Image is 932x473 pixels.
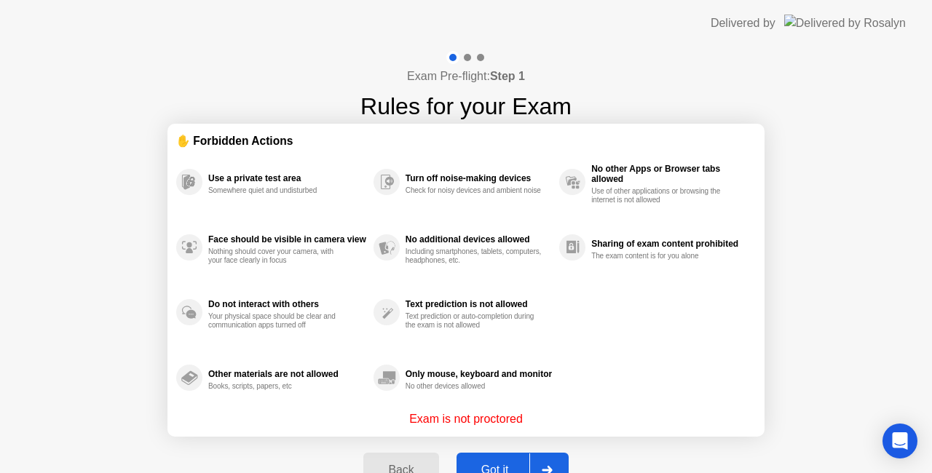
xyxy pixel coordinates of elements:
[406,173,552,183] div: Turn off noise-making devices
[406,234,552,245] div: No additional devices allowed
[406,299,552,309] div: Text prediction is not allowed
[407,68,525,85] h4: Exam Pre-flight:
[406,247,543,265] div: Including smartphones, tablets, computers, headphones, etc.
[406,312,543,330] div: Text prediction or auto-completion during the exam is not allowed
[406,369,552,379] div: Only mouse, keyboard and monitor
[208,186,346,195] div: Somewhere quiet and undisturbed
[490,70,525,82] b: Step 1
[591,187,729,204] div: Use of other applications or browsing the internet is not allowed
[784,15,906,31] img: Delivered by Rosalyn
[591,164,749,184] div: No other Apps or Browser tabs allowed
[208,247,346,265] div: Nothing should cover your camera, with your face clearly in focus
[208,312,346,330] div: Your physical space should be clear and communication apps turned off
[406,382,543,391] div: No other devices allowed
[208,382,346,391] div: Books, scripts, papers, etc
[360,89,572,124] h1: Rules for your Exam
[591,239,749,249] div: Sharing of exam content prohibited
[208,173,366,183] div: Use a private test area
[406,186,543,195] div: Check for noisy devices and ambient noise
[176,132,756,149] div: ✋ Forbidden Actions
[711,15,775,32] div: Delivered by
[208,299,366,309] div: Do not interact with others
[882,424,917,458] div: Open Intercom Messenger
[409,410,523,428] p: Exam is not proctored
[591,252,729,261] div: The exam content is for you alone
[208,369,366,379] div: Other materials are not allowed
[208,234,366,245] div: Face should be visible in camera view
